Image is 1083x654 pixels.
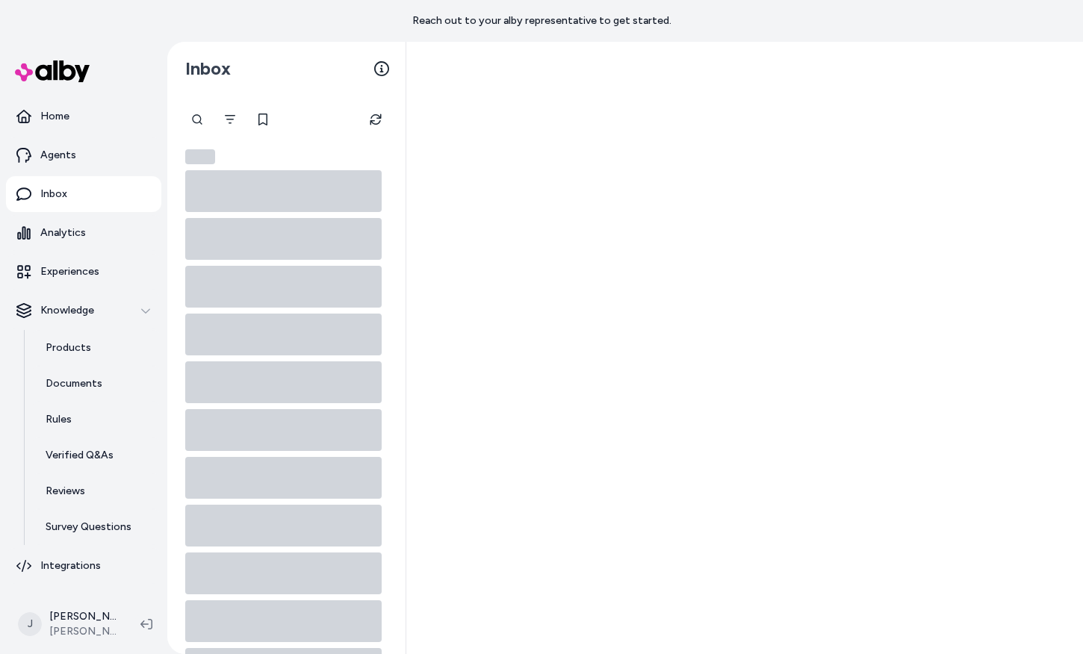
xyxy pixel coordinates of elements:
[6,137,161,173] a: Agents
[40,558,101,573] p: Integrations
[6,176,161,212] a: Inbox
[15,60,90,82] img: alby Logo
[31,366,161,402] a: Documents
[185,57,231,80] h2: Inbox
[46,376,102,391] p: Documents
[6,293,161,328] button: Knowledge
[31,402,161,437] a: Rules
[6,99,161,134] a: Home
[412,13,671,28] p: Reach out to your alby representative to get started.
[46,340,91,355] p: Products
[31,330,161,366] a: Products
[31,437,161,473] a: Verified Q&As
[49,609,117,624] p: [PERSON_NAME]
[40,109,69,124] p: Home
[6,548,161,584] a: Integrations
[6,215,161,251] a: Analytics
[46,412,72,427] p: Rules
[361,105,391,134] button: Refresh
[40,148,76,163] p: Agents
[46,520,131,535] p: Survey Questions
[6,254,161,290] a: Experiences
[46,448,114,463] p: Verified Q&As
[31,473,161,509] a: Reviews
[40,303,94,318] p: Knowledge
[49,624,117,639] span: [PERSON_NAME] Prod
[31,509,161,545] a: Survey Questions
[18,612,42,636] span: J
[9,600,128,648] button: J[PERSON_NAME][PERSON_NAME] Prod
[40,187,67,202] p: Inbox
[215,105,245,134] button: Filter
[46,484,85,499] p: Reviews
[40,264,99,279] p: Experiences
[40,225,86,240] p: Analytics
